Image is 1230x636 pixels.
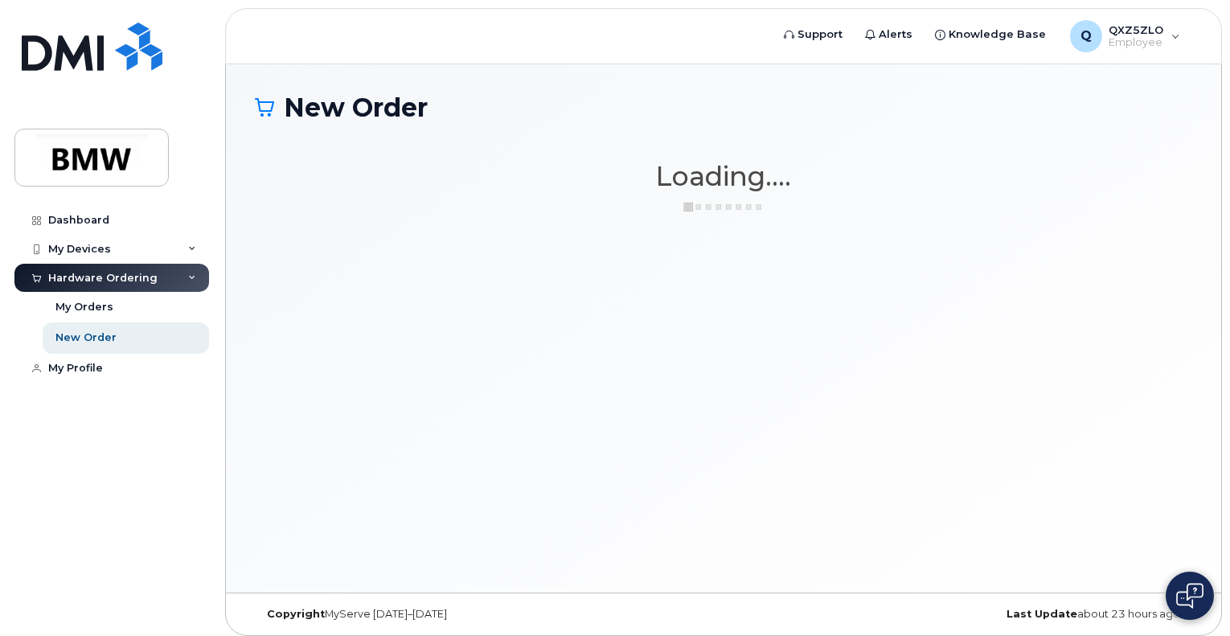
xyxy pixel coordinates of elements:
[267,608,325,620] strong: Copyright
[255,162,1192,191] h1: Loading....
[1007,608,1077,620] strong: Last Update
[255,93,1192,121] h1: New Order
[255,608,568,621] div: MyServe [DATE]–[DATE]
[683,201,764,213] img: ajax-loader-3a6953c30dc77f0bf724df975f13086db4f4c1262e45940f03d1251963f1bf2e.gif
[879,608,1192,621] div: about 23 hours ago
[1176,583,1203,609] img: Open chat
